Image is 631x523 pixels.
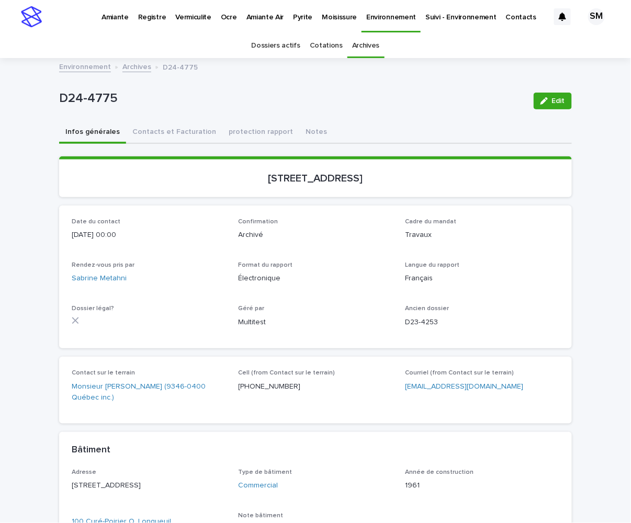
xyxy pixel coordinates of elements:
span: Dossier légal? [72,305,114,312]
p: Français [405,273,559,284]
a: Commercial [239,480,278,491]
a: Archives [122,60,151,72]
span: Rendez-vous pris par [72,262,134,268]
button: Contacts et Facturation [126,122,222,144]
p: Multitest [239,317,393,328]
p: Électronique [239,273,393,284]
span: Type de bâtiment [239,469,292,475]
a: Dossiers actifs [251,33,300,58]
button: Notes [299,122,333,144]
span: Langue du rapport [405,262,459,268]
a: Sabrine Metahni [72,273,127,284]
span: Année de construction [405,469,474,475]
span: Cell (from Contact sur le terrain) [239,370,335,376]
span: Format du rapport [239,262,293,268]
span: Géré par [239,305,265,312]
span: Confirmation [239,219,278,225]
h2: Bâtiment [72,445,110,456]
a: Cotations [310,33,343,58]
p: [STREET_ADDRESS] [72,480,226,491]
span: Ancien dossier [405,305,449,312]
span: Edit [552,97,565,105]
div: SM [588,8,605,25]
span: Courriel (from Contact sur le terrain) [405,370,514,376]
img: stacker-logo-s-only.png [21,6,42,27]
p: D23-4253 [405,317,559,328]
span: Contact sur le terrain [72,370,135,376]
p: [STREET_ADDRESS] [72,172,559,185]
span: Note bâtiment [239,513,284,519]
button: Edit [534,93,572,109]
a: Environnement [59,60,111,72]
p: [PHONE_NUMBER] [239,381,393,392]
a: Monsieur [PERSON_NAME] (9346-0400 Québec inc.) [72,381,226,403]
button: protection rapport [222,122,299,144]
a: Archives [352,33,380,58]
p: [DATE] 00:00 [72,230,226,241]
a: [EMAIL_ADDRESS][DOMAIN_NAME] [405,383,523,390]
p: D24-4775 [59,91,525,106]
p: 1961 [405,480,559,491]
p: D24-4775 [163,61,198,72]
span: Date du contact [72,219,120,225]
span: Adresse [72,469,96,475]
p: Archivé [239,230,393,241]
button: Infos générales [59,122,126,144]
p: Travaux [405,230,559,241]
span: Cadre du mandat [405,219,456,225]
